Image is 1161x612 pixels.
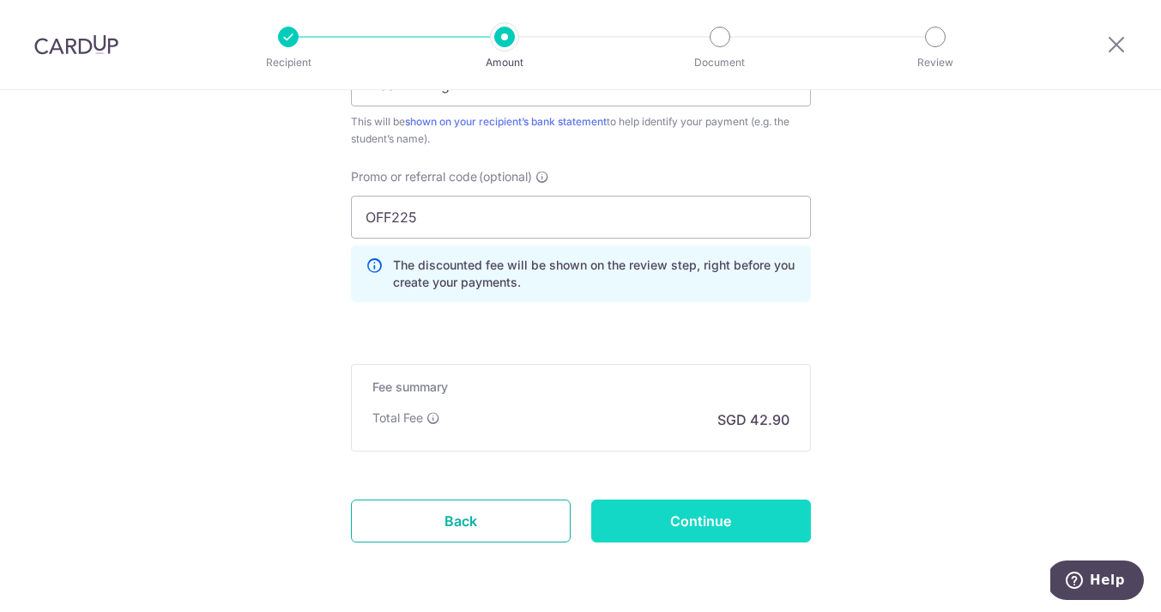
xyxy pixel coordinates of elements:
span: Promo or referral code [351,168,477,185]
div: This will be to help identify your payment (e.g. the student’s name). [351,113,811,148]
input: Continue [591,500,811,542]
h5: Fee summary [372,379,789,396]
p: Recipient [225,54,352,71]
iframe: Opens a widget where you can find more information [1050,560,1144,603]
p: SGD 42.90 [717,409,789,430]
p: The discounted fee will be shown on the review step, right before you create your payments. [393,257,796,291]
p: Amount [441,54,568,71]
a: shown on your recipient’s bank statement [405,115,607,128]
a: Back [351,500,571,542]
p: Review [872,54,999,71]
p: Total Fee [372,409,423,427]
img: CardUp [34,34,118,55]
span: (optional) [479,168,532,185]
p: Document [656,54,783,71]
